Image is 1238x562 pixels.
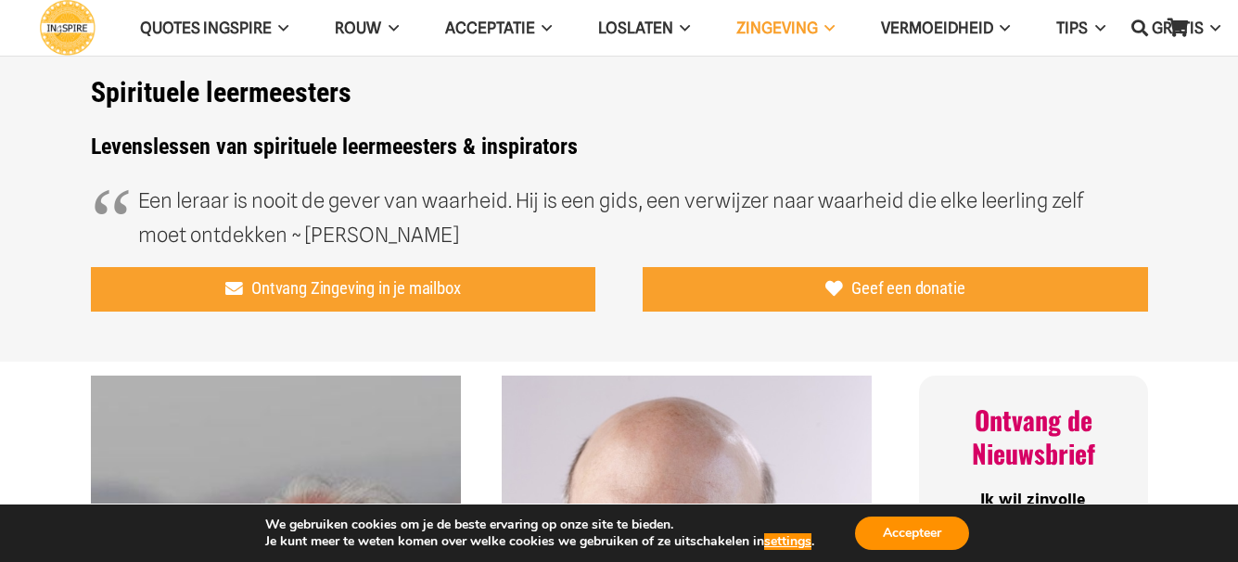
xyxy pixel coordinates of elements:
[1056,19,1088,37] span: TIPS
[91,76,1148,109] h1: Spirituele leermeesters
[272,5,288,51] span: QUOTES INGSPIRE Menu
[598,19,673,37] span: Loslaten
[972,401,1095,472] span: Ontvang de Nieuwsbrief
[265,533,814,550] p: Je kunt meer te weten komen over welke cookies we gebruiken of ze uitschakelen in .
[251,279,460,300] span: Ontvang Zingeving in je mailbox
[976,487,1091,535] span: Ik wil zinvolle inspiratie over:
[673,5,690,51] span: Loslaten Menu
[381,5,398,51] span: ROUW Menu
[855,517,969,550] button: Accepteer
[993,5,1010,51] span: VERMOEIDHEID Menu
[575,5,713,52] a: LoslatenLoslaten Menu
[140,19,272,37] span: QUOTES INGSPIRE
[91,134,578,160] strong: Levenslessen van spirituele leermeesters & inspirators
[138,184,1101,253] p: Een leraar is nooit de gever van waarheid. Hij is een gids, een verwijzer naar waarheid die elke ...
[1121,5,1158,51] a: Zoeken
[535,5,552,51] span: Acceptatie Menu
[881,19,993,37] span: VERMOEIDHEID
[1088,5,1104,51] span: TIPS Menu
[764,533,811,550] button: settings
[91,267,596,312] a: Ontvang Zingeving in je mailbox
[312,5,421,52] a: ROUWROUW Menu
[422,5,575,52] a: AcceptatieAcceptatie Menu
[736,19,818,37] span: Zingeving
[265,517,814,533] p: We gebruiken cookies om je de beste ervaring op onze site te bieden.
[818,5,835,51] span: Zingeving Menu
[1033,5,1128,52] a: TIPSTIPS Menu
[117,5,312,52] a: QUOTES INGSPIREQUOTES INGSPIRE Menu
[1152,19,1204,37] span: GRATIS
[335,19,381,37] span: ROUW
[1204,5,1220,51] span: GRATIS Menu
[713,5,858,52] a: ZingevingZingeving Menu
[851,279,964,300] span: Geef een donatie
[858,5,1033,52] a: VERMOEIDHEIDVERMOEIDHEID Menu
[445,19,535,37] span: Acceptatie
[643,267,1148,312] a: Geef een donatie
